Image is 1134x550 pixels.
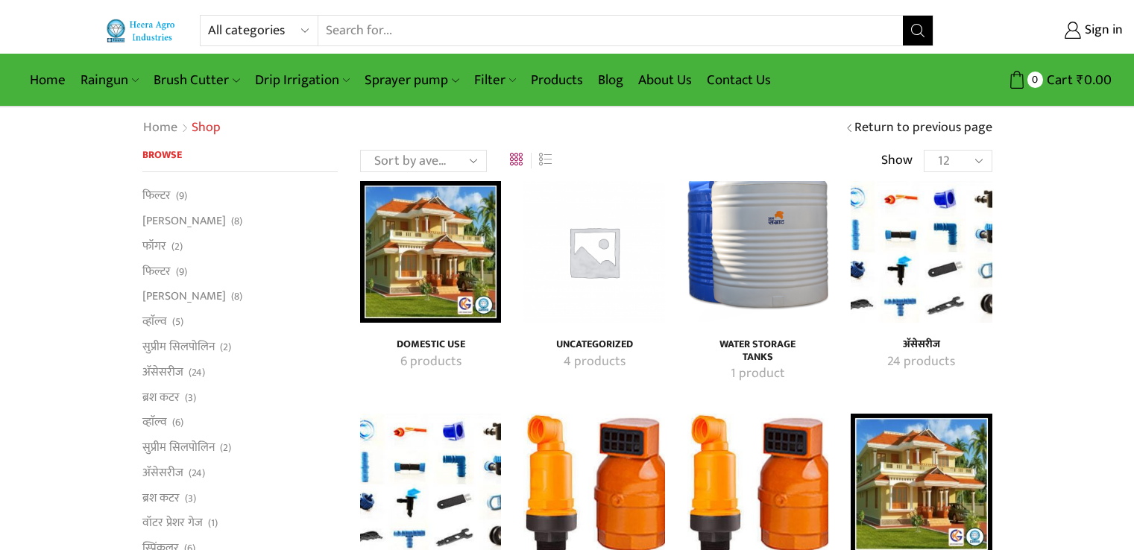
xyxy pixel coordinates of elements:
[851,181,992,322] img: अ‍ॅसेसरीज
[948,66,1112,94] a: 0 Cart ₹0.00
[142,334,215,359] a: सुप्रीम सिलपोलिन
[231,214,242,229] span: (8)
[220,440,231,455] span: (2)
[189,365,205,380] span: (24)
[1027,72,1043,87] span: 0
[192,120,221,136] h1: Shop
[704,338,812,364] h4: Water Storage Tanks
[142,460,183,485] a: अ‍ॅसेसरीज
[956,17,1123,44] a: Sign in
[867,353,975,372] a: Visit product category अ‍ॅसेसरीज
[208,516,218,531] span: (1)
[142,485,180,511] a: ब्रश कटर
[377,338,485,351] h4: Domestic Use
[631,63,699,98] a: About Us
[400,353,462,372] mark: 6 products
[687,181,828,322] img: Water Storage Tanks
[590,63,631,98] a: Blog
[142,435,215,461] a: सुप्रीम सिलपोलिन
[377,353,485,372] a: Visit product category Domestic Use
[142,410,167,435] a: व्हाॅल्व
[1077,69,1084,92] span: ₹
[172,314,183,329] span: (5)
[248,63,357,98] a: Drip Irrigation
[231,289,242,304] span: (8)
[523,63,590,98] a: Products
[142,187,171,208] a: फिल्टर
[699,63,778,98] a: Contact Us
[540,338,648,351] h4: Uncategorized
[142,233,166,259] a: फॉगर
[176,265,187,279] span: (9)
[687,181,828,322] a: Visit product category Water Storage Tanks
[189,466,205,481] span: (24)
[540,338,648,351] a: Visit product category Uncategorized
[1043,70,1073,90] span: Cart
[564,353,626,372] mark: 4 products
[220,340,231,355] span: (2)
[142,118,178,138] a: Home
[22,63,73,98] a: Home
[887,353,955,372] mark: 24 products
[867,338,975,351] h4: अ‍ॅसेसरीज
[360,181,501,322] a: Visit product category Domestic Use
[142,359,183,385] a: अ‍ॅसेसरीज
[357,63,466,98] a: Sprayer pump
[318,16,904,45] input: Search for...
[172,415,183,430] span: (6)
[903,16,933,45] button: Search button
[142,309,167,335] a: व्हाॅल्व
[540,353,648,372] a: Visit product category Uncategorized
[881,151,913,171] span: Show
[142,284,226,309] a: [PERSON_NAME]
[731,364,785,384] mark: 1 product
[867,338,975,351] a: Visit product category अ‍ॅसेसरीज
[176,189,187,203] span: (9)
[146,63,247,98] a: Brush Cutter
[171,239,183,254] span: (2)
[142,118,221,138] nav: Breadcrumb
[185,491,196,506] span: (3)
[467,63,523,98] a: Filter
[73,63,146,98] a: Raingun
[377,338,485,351] a: Visit product category Domestic Use
[360,150,487,172] select: Shop order
[360,181,501,322] img: Domestic Use
[142,511,203,536] a: वॉटर प्रेशर गेज
[523,181,664,322] img: Uncategorized
[1081,21,1123,40] span: Sign in
[142,209,226,234] a: [PERSON_NAME]
[142,259,171,284] a: फिल्टर
[142,385,180,410] a: ब्रश कटर
[704,338,812,364] a: Visit product category Water Storage Tanks
[851,181,992,322] a: Visit product category अ‍ॅसेसरीज
[523,181,664,322] a: Visit product category Uncategorized
[185,391,196,405] span: (3)
[1077,69,1112,92] bdi: 0.00
[704,364,812,384] a: Visit product category Water Storage Tanks
[142,146,182,163] span: Browse
[854,118,992,138] a: Return to previous page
